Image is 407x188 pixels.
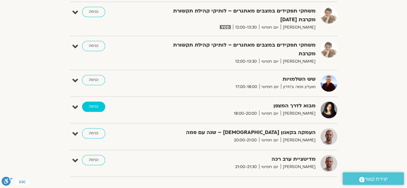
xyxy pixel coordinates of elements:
span: 20:00-21:00 [232,137,259,144]
span: יום חמישי [259,164,281,170]
span: יום חמישי [259,24,281,31]
strong: משחקי תפקידים במצבים מאתגרים – לותיקי קהילת תקשורת מקרבת [158,41,316,58]
span: מועדון פמה צ'ודרון [281,84,316,90]
a: כניסה [82,155,105,165]
strong: שש השלמויות [158,75,316,84]
strong: העמקה בקאנון [DEMOGRAPHIC_DATA] – שנה עם פמה [158,128,316,137]
span: [PERSON_NAME] [281,110,316,117]
strong: מבוא לדרך המצפן [158,102,316,110]
span: 21:00-21:30 [233,164,259,170]
span: יום חמישי [259,137,281,144]
span: יום חמישי [259,110,281,117]
a: כניסה [82,128,105,139]
a: כניסה [82,41,105,51]
span: [PERSON_NAME] [281,164,316,170]
a: כניסה [82,102,105,112]
span: [PERSON_NAME] [281,58,316,65]
span: 12:00-13:30 [233,58,259,65]
strong: משחקי תפקידים במצבים מאתגרים – לותיקי קהילת תקשורת מקרבת [DATE] [158,7,316,24]
span: יצירת קשר [365,175,388,184]
span: יום חמישי [259,84,281,90]
a: כניסה [82,7,105,17]
span: 17:00-18:00 [233,84,259,90]
span: 18:00-20:00 [232,110,259,117]
img: vodicon [220,25,230,29]
span: 12:00-13:30 [233,24,259,31]
strong: מדיטציית ערב רכה [158,155,316,164]
span: [PERSON_NAME] [281,137,316,144]
a: כניסה [82,75,105,85]
span: יום חמישי [259,58,281,65]
span: [PERSON_NAME] [281,24,316,31]
a: יצירת קשר [343,172,404,185]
